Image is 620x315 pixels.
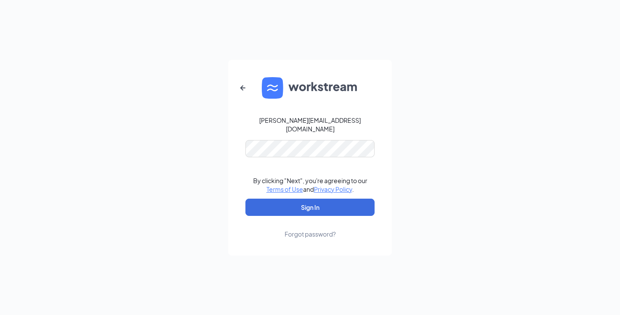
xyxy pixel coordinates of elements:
a: Forgot password? [285,216,336,238]
div: By clicking "Next", you're agreeing to our and . [253,176,367,193]
a: Privacy Policy [314,185,352,193]
svg: ArrowLeftNew [238,83,248,93]
a: Terms of Use [267,185,303,193]
div: Forgot password? [285,230,336,238]
button: ArrowLeftNew [232,78,253,98]
img: WS logo and Workstream text [262,77,358,99]
div: [PERSON_NAME][EMAIL_ADDRESS][DOMAIN_NAME] [245,116,375,133]
button: Sign In [245,199,375,216]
